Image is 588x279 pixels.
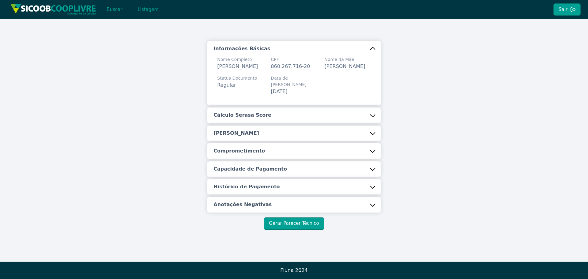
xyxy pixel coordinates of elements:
h5: Capacidade de Pagamento [213,166,287,172]
span: Nome da Mãe [325,56,365,63]
span: [PERSON_NAME] [325,63,365,69]
h5: Comprometimento [213,148,265,154]
span: Status Documento [217,75,257,81]
h5: Cálculo Serasa Score [213,112,271,119]
span: [PERSON_NAME] [217,63,258,69]
button: Listagem [132,3,164,16]
button: Cálculo Serasa Score [207,107,380,123]
button: Anotações Negativas [207,197,380,212]
button: [PERSON_NAME] [207,126,380,141]
span: Data de [PERSON_NAME] [271,75,317,88]
h5: Anotações Negativas [213,201,272,208]
button: Sair [553,3,581,16]
span: CPF [271,56,310,63]
button: Gerar Parecer Técnico [264,217,324,230]
h5: Informações Básicas [213,45,270,52]
span: 860.267.716-20 [271,63,310,69]
span: [DATE] [271,89,287,94]
span: Regular [217,82,236,88]
button: Histórico de Pagamento [207,179,380,194]
span: Nome Completo [217,56,258,63]
button: Capacidade de Pagamento [207,161,380,177]
button: Comprometimento [207,143,380,159]
span: Fluna 2024 [280,267,308,273]
h5: Histórico de Pagamento [213,183,280,190]
img: img/sicoob_cooplivre.png [10,4,96,15]
h5: [PERSON_NAME] [213,130,259,137]
button: Buscar [101,3,127,16]
button: Informações Básicas [207,41,380,56]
